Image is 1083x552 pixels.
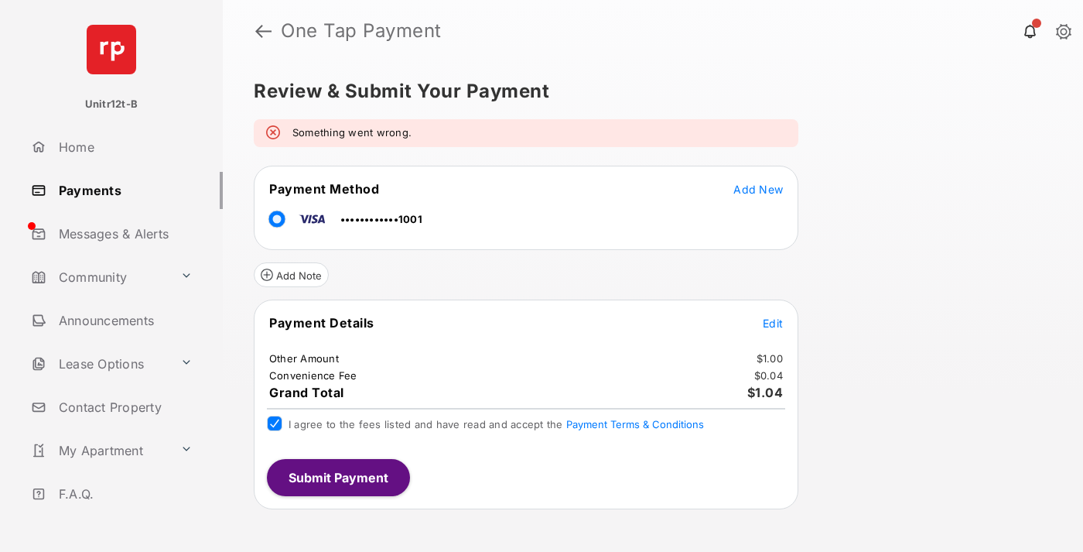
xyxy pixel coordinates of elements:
[733,183,783,196] span: Add New
[85,97,138,112] p: Unitr12t-B
[254,262,329,287] button: Add Note
[289,418,704,430] span: I agree to the fees listed and have read and accept the
[254,82,1040,101] h5: Review & Submit Your Payment
[25,389,223,426] a: Contact Property
[269,315,374,331] span: Payment Details
[25,302,223,339] a: Announcements
[25,215,223,252] a: Messages & Alerts
[25,129,223,166] a: Home
[268,351,340,365] td: Other Amount
[292,125,412,141] em: Something went wrong.
[733,181,783,197] button: Add New
[281,22,442,40] strong: One Tap Payment
[747,385,784,400] span: $1.04
[753,369,784,382] td: $0.04
[25,345,174,382] a: Lease Options
[756,351,784,365] td: $1.00
[763,317,783,330] span: Edit
[763,315,783,331] button: Edit
[25,475,223,513] a: F.A.Q.
[566,418,704,430] button: I agree to the fees listed and have read and accept the
[87,25,136,74] img: svg+xml;base64,PHN2ZyB4bWxucz0iaHR0cDovL3d3dy53My5vcmcvMjAwMC9zdmciIHdpZHRoPSI2NCIgaGVpZ2h0PSI2NC...
[25,432,174,469] a: My Apartment
[268,369,358,382] td: Convenience Fee
[269,181,379,197] span: Payment Method
[267,459,410,496] button: Submit Payment
[25,259,174,296] a: Community
[25,172,223,209] a: Payments
[340,213,422,225] span: ••••••••••••1001
[269,385,344,400] span: Grand Total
